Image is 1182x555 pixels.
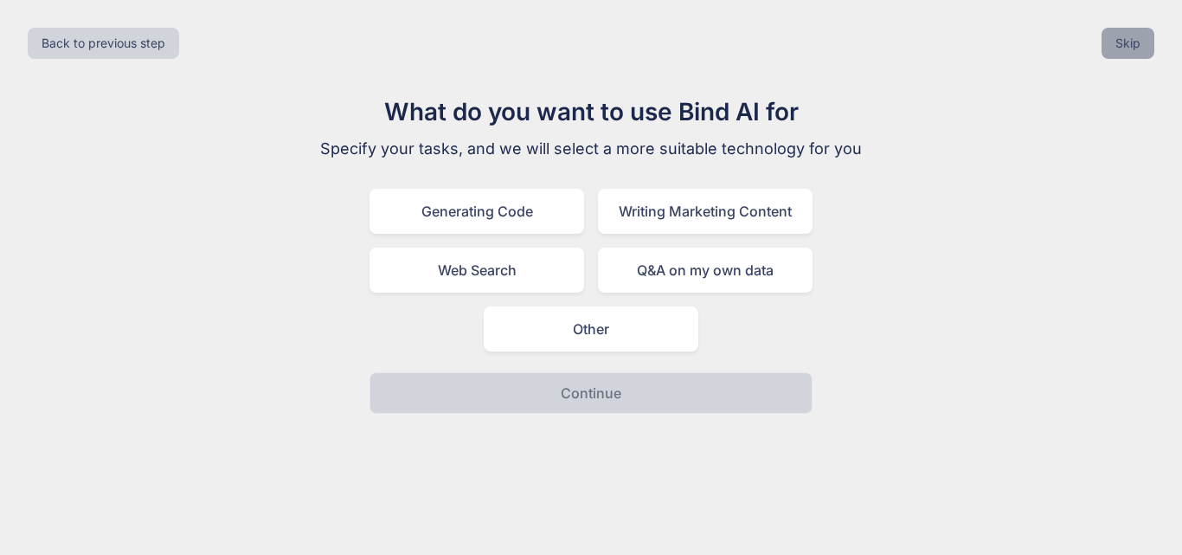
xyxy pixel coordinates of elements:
[1102,28,1154,59] button: Skip
[369,189,584,234] div: Generating Code
[484,307,698,352] div: Other
[28,28,179,59] button: Back to previous step
[598,248,813,293] div: Q&A on my own data
[300,94,882,130] h1: What do you want to use Bind AI for
[598,189,813,234] div: Writing Marketing Content
[369,248,584,293] div: Web Search
[561,383,621,403] p: Continue
[369,372,813,414] button: Continue
[300,137,882,161] p: Specify your tasks, and we will select a more suitable technology for you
